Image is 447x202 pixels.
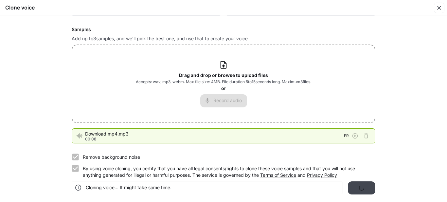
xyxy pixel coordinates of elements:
p: Remove background noise [83,154,140,160]
h5: Clone voice [5,4,35,11]
a: Terms of Service [260,172,296,178]
b: or [221,85,226,91]
span: Accepts: wav, mp3, webm. Max file size: 4MB. File duration 5 to 15 seconds long. Maximum 3 files. [136,79,311,85]
p: Add up to 3 samples, and we'll pick the best one, and use that to create your voice [72,35,375,42]
div: Cloning voice... It might take some time. [86,182,171,193]
h6: Samples [72,26,375,33]
span: Download.mp4.mp3 [85,131,344,137]
span: FR [344,133,349,139]
p: 00:08 [85,137,344,141]
p: By using voice cloning, you certify that you have all legal consents/rights to clone these voice ... [83,165,370,178]
b: Drag and drop or browse to upload files [179,72,268,78]
a: Privacy Policy [307,172,337,178]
